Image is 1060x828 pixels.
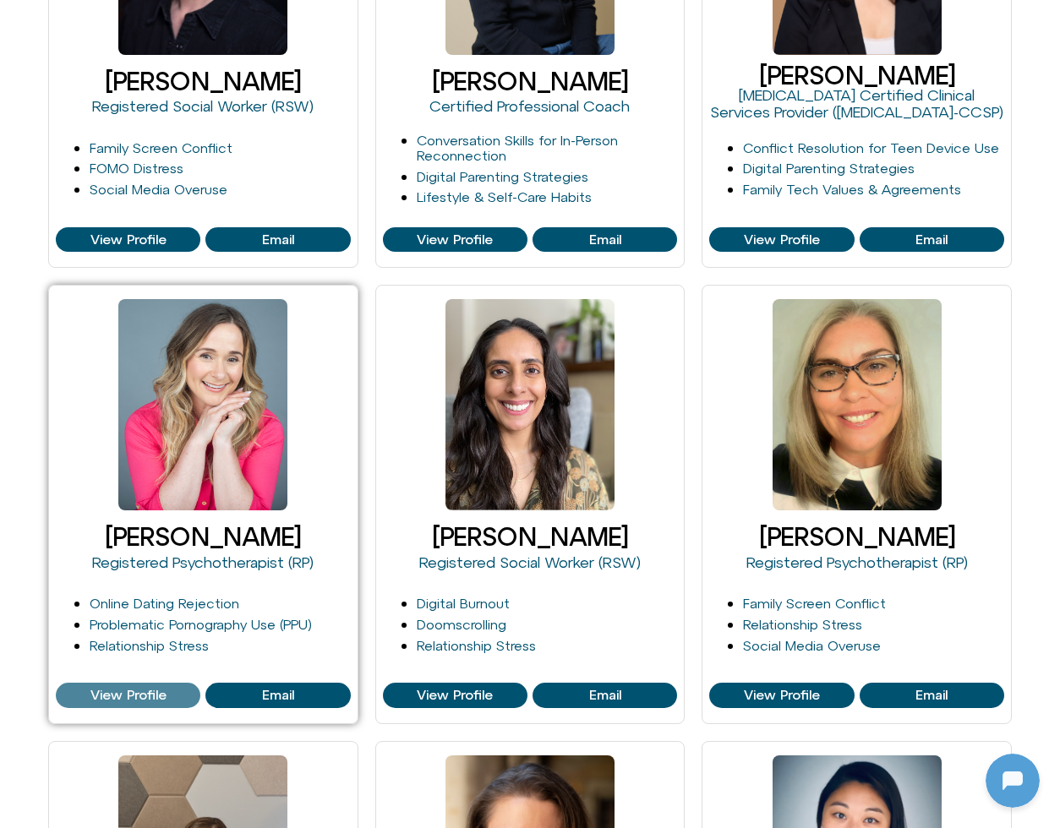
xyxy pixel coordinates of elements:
[860,683,1004,708] a: View Profile of Siobhan Chirico
[383,227,527,253] a: View Profile of Mark Diamond
[533,683,677,708] a: View Profile of Sabrina Rehman
[4,147,28,171] img: N5FCcHC.png
[90,140,232,155] a: Family Screen Conflict
[309,482,320,502] p: hi
[205,227,350,253] a: View Profile of Larry Borins
[266,8,295,36] svg: Restart Conversation Button
[383,683,527,708] a: View Profile of Sabrina Rehman
[90,617,312,632] a: Problematic Pornography Use (PPU)
[915,688,948,703] span: Email
[105,67,301,95] a: [PERSON_NAME]
[417,617,506,632] a: Doomscrolling
[205,683,350,708] a: View Profile of Michelle Fischler
[4,4,334,40] button: Expand Header Button
[589,232,621,248] span: Email
[147,439,192,460] p: [DATE]
[432,67,628,95] a: [PERSON_NAME]
[417,133,618,164] a: Conversation Skills for In-Person Reconnection
[533,227,677,253] a: View Profile of Mark Diamond
[743,596,886,611] a: Family Screen Conflict
[4,387,28,411] img: N5FCcHC.png
[986,754,1040,808] iframe: Botpress
[417,638,536,653] a: Relationship Stress
[429,97,630,115] a: Certified Professional Coach
[743,182,961,197] a: Family Tech Values & Agreements
[50,11,260,33] h2: [DOMAIN_NAME]
[90,232,167,248] span: View Profile
[417,688,493,703] span: View Profile
[417,169,588,184] a: Digital Parenting Strategies
[417,189,592,204] a: Lifestyle & Self-Care Habits
[744,232,820,248] span: View Profile
[915,232,948,248] span: Email
[147,41,192,61] p: [DATE]
[92,97,314,115] a: Registered Social Worker (RSW)
[746,553,968,571] a: Registered Psychotherapist (RP)
[90,161,183,176] a: FOMO Distress
[744,688,820,703] span: View Profile
[709,227,854,253] a: View Profile of Melina Viola
[90,688,167,703] span: View Profile
[417,596,510,611] a: Digital Burnout
[289,539,316,566] svg: Voice Input Button
[295,8,324,36] svg: Close Chatbot Button
[48,83,302,164] p: Good to see you. Phone focus time. Which moment [DATE] grabs your phone the most? Choose one: 1) ...
[90,182,227,197] a: Social Media Overuse
[262,688,294,703] span: Email
[4,277,28,301] img: N5FCcHC.png
[48,323,302,404] p: Looks like you stepped away—no worries. Message me when you're ready. What feels like a good next...
[262,232,294,248] span: Email
[710,86,1003,121] a: [MEDICAL_DATA] Certified Clinical Services Provider ([MEDICAL_DATA]-CCSP)
[709,683,854,708] a: View Profile of Siobhan Chirico
[860,227,1004,253] a: View Profile of Melina Viola
[92,553,314,571] a: Registered Psychotherapist (RP)
[90,596,239,611] a: Online Dating Rejection
[29,544,262,561] textarea: Message Input
[759,522,955,551] a: [PERSON_NAME]
[589,688,621,703] span: Email
[759,61,955,90] a: [PERSON_NAME]
[15,8,42,35] img: N5FCcHC.png
[743,161,915,176] a: Digital Parenting Strategies
[743,140,999,155] a: Conflict Resolution for Teen Device Use
[743,617,862,632] a: Relationship Stress
[48,193,302,294] p: Makes sense — you want clarity. When do you reach for your phone most [DATE]? Choose one: 1) Morn...
[105,522,301,551] a: [PERSON_NAME]
[743,638,881,653] a: Social Media Overuse
[419,553,641,571] a: Registered Social Worker (RSW)
[56,683,200,708] a: View Profile of Michelle Fischler
[90,638,209,653] a: Relationship Stress
[432,522,628,551] a: [PERSON_NAME]
[56,227,200,253] a: View Profile of Larry Borins
[417,232,493,248] span: View Profile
